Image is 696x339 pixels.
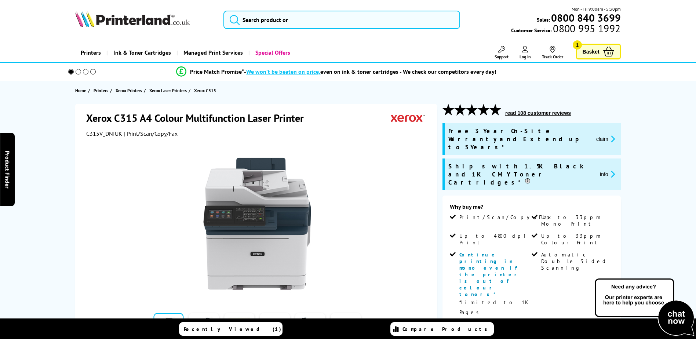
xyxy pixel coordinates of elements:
a: Printers [94,87,110,94]
span: Sales: [537,16,550,23]
a: Printers [75,43,106,62]
a: Xerox Laser Printers [149,87,189,94]
span: Xerox C315 [194,88,216,93]
span: Print/Scan/Copy/Fax [459,214,554,220]
a: Special Offers [248,43,296,62]
a: Home [75,87,88,94]
span: Recently Viewed (1) [184,326,281,332]
button: read 108 customer reviews [503,110,573,116]
span: Price Match Promise* [190,68,244,75]
img: Xerox [391,111,425,125]
span: Up to 33ppm Colour Print [541,233,612,246]
span: Printers [94,87,108,94]
span: 0800 995 1992 [552,25,620,32]
span: Up to 4800 dpi Print [459,233,530,246]
img: Open Live Chat window [593,277,696,338]
p: *Limited to 1K Pages [459,298,530,317]
a: Printerland Logo [75,11,214,29]
a: Recently Viewed (1) [179,322,283,336]
div: Why buy me? [450,203,613,214]
a: Support [495,46,509,59]
button: promo-description [594,135,617,143]
span: | Print/Scan/Copy/Fax [124,130,178,137]
span: Free 3 Year On-Site Warranty and Extend up to 5 Years* [448,127,590,151]
span: Support [495,54,509,59]
a: Basket 1 [576,44,621,59]
span: Product Finder [4,151,11,189]
span: Mon - Fri 9:00am - 5:30pm [572,6,621,12]
a: Log In [520,46,531,59]
span: 1 [573,40,582,50]
span: Customer Service: [511,25,620,34]
span: Xerox Printers [116,87,142,94]
a: Xerox Printers [116,87,144,94]
a: Ink & Toner Cartridges [106,43,176,62]
span: Basket [583,47,600,56]
button: promo-description [598,170,617,178]
span: We won’t be beaten on price, [246,68,320,75]
a: 0800 840 3699 [550,14,621,21]
span: Home [75,87,86,94]
span: Xerox Laser Printers [149,87,187,94]
li: modal_Promise [58,65,615,78]
span: Log In [520,54,531,59]
span: Compare Products [402,326,491,332]
b: 0800 840 3699 [551,11,621,25]
h1: Xerox C315 A4 Colour Multifunction Laser Printer [86,111,311,125]
div: - even on ink & toner cartridges - We check our competitors every day! [244,68,496,75]
img: Printerland Logo [75,11,190,27]
img: Xerox C315 [185,152,329,296]
span: Automatic Double Sided Scanning [541,251,612,271]
span: C315V_DNIUK [86,130,122,137]
a: Managed Print Services [176,43,248,62]
a: Track Order [542,46,563,59]
a: Compare Products [390,322,494,336]
span: Continue printing in mono even if the printer is out of colour toners* [459,251,521,298]
input: Search product or [223,11,460,29]
span: Up to 33ppm Mono Print [541,214,612,227]
span: Ink & Toner Cartridges [113,43,171,62]
span: Ships with 1.5K Black and 1K CMY Toner Cartridges* [448,162,594,186]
